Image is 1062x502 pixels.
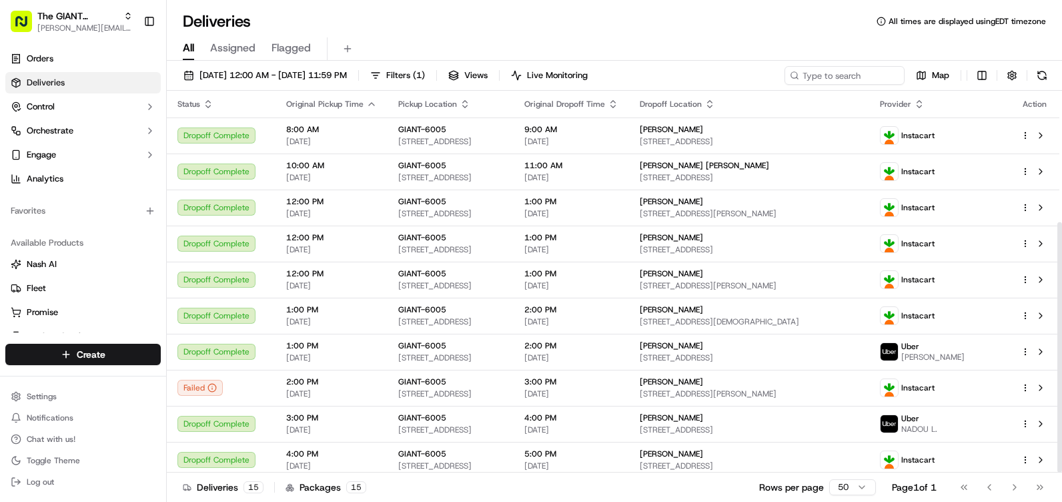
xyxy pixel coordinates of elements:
[286,316,377,327] span: [DATE]
[27,413,73,423] span: Notifications
[881,415,898,433] img: profile_uber_ahold_partner.png
[901,413,919,424] span: Uber
[640,316,859,327] span: [STREET_ADDRESS][DEMOGRAPHIC_DATA]
[5,48,161,69] a: Orders
[901,352,965,362] span: [PERSON_NAME]
[398,340,446,351] span: GIANT-6005
[640,461,859,471] span: [STREET_ADDRESS]
[524,352,618,363] span: [DATE]
[286,413,377,423] span: 3:00 PM
[77,348,105,361] span: Create
[1033,66,1051,85] button: Refresh
[286,449,377,459] span: 4:00 PM
[910,66,955,85] button: Map
[286,99,364,109] span: Original Pickup Time
[5,232,161,254] div: Available Products
[27,306,58,318] span: Promise
[640,352,859,363] span: [STREET_ADDRESS]
[640,232,703,243] span: [PERSON_NAME]
[881,379,898,397] img: profile_instacart_ahold_partner.png
[881,307,898,324] img: profile_instacart_ahold_partner.png
[5,326,161,347] button: Product Catalog
[5,254,161,275] button: Nash AI
[640,449,703,459] span: [PERSON_NAME]
[640,340,703,351] span: [PERSON_NAME]
[464,69,488,81] span: Views
[524,232,618,243] span: 1:00 PM
[286,280,377,291] span: [DATE]
[286,304,377,315] span: 1:00 PM
[640,425,859,435] span: [STREET_ADDRESS]
[524,304,618,315] span: 2:00 PM
[524,425,618,435] span: [DATE]
[524,208,618,219] span: [DATE]
[901,238,935,249] span: Instacart
[881,127,898,144] img: profile_instacart_ahold_partner.png
[5,72,161,93] a: Deliveries
[640,196,703,207] span: [PERSON_NAME]
[784,66,905,85] input: Type to search
[640,413,703,423] span: [PERSON_NAME]
[527,69,588,81] span: Live Monitoring
[210,40,255,56] span: Assigned
[524,316,618,327] span: [DATE]
[5,200,161,222] div: Favorites
[398,352,503,363] span: [STREET_ADDRESS]
[640,172,859,183] span: [STREET_ADDRESS]
[37,23,133,33] span: [PERSON_NAME][EMAIL_ADDRESS][PERSON_NAME][DOMAIN_NAME]
[286,352,377,363] span: [DATE]
[398,268,446,279] span: GIANT-6005
[889,16,1046,27] span: All times are displayed using EDT timezone
[398,208,503,219] span: [STREET_ADDRESS]
[5,120,161,142] button: Orchestrate
[524,413,618,423] span: 4:00 PM
[5,96,161,117] button: Control
[398,196,446,207] span: GIANT-6005
[286,461,377,471] span: [DATE]
[27,53,53,65] span: Orders
[398,124,446,135] span: GIANT-6005
[27,125,73,137] span: Orchestrate
[398,376,446,387] span: GIANT-6005
[5,430,161,449] button: Chat with us!
[398,280,503,291] span: [STREET_ADDRESS]
[27,391,57,402] span: Settings
[364,66,431,85] button: Filters(1)
[5,451,161,470] button: Toggle Theme
[524,160,618,171] span: 11:00 AM
[27,477,54,487] span: Log out
[177,380,223,396] div: Failed
[881,163,898,180] img: profile_instacart_ahold_partner.png
[505,66,594,85] button: Live Monitoring
[901,274,935,285] span: Instacart
[37,9,118,23] button: The GIANT Company
[286,340,377,351] span: 1:00 PM
[386,69,425,81] span: Filters
[11,258,155,270] a: Nash AI
[398,413,446,423] span: GIANT-6005
[177,99,200,109] span: Status
[286,481,366,494] div: Packages
[881,451,898,469] img: profile_instacart_ahold_partner.png
[398,172,503,183] span: [STREET_ADDRESS]
[286,208,377,219] span: [DATE]
[286,172,377,183] span: [DATE]
[524,196,618,207] span: 1:00 PM
[286,425,377,435] span: [DATE]
[286,232,377,243] span: 12:00 PM
[524,280,618,291] span: [DATE]
[524,124,618,135] span: 9:00 AM
[27,330,91,342] span: Product Catalog
[640,208,859,219] span: [STREET_ADDRESS][PERSON_NAME]
[27,282,46,294] span: Fleet
[11,306,155,318] a: Promise
[901,130,935,141] span: Instacart
[881,199,898,216] img: profile_instacart_ahold_partner.png
[398,461,503,471] span: [STREET_ADDRESS]
[398,316,503,327] span: [STREET_ADDRESS]
[5,473,161,491] button: Log out
[880,99,911,109] span: Provider
[177,66,353,85] button: [DATE] 12:00 AM - [DATE] 11:59 PM
[892,481,937,494] div: Page 1 of 1
[901,455,935,465] span: Instacart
